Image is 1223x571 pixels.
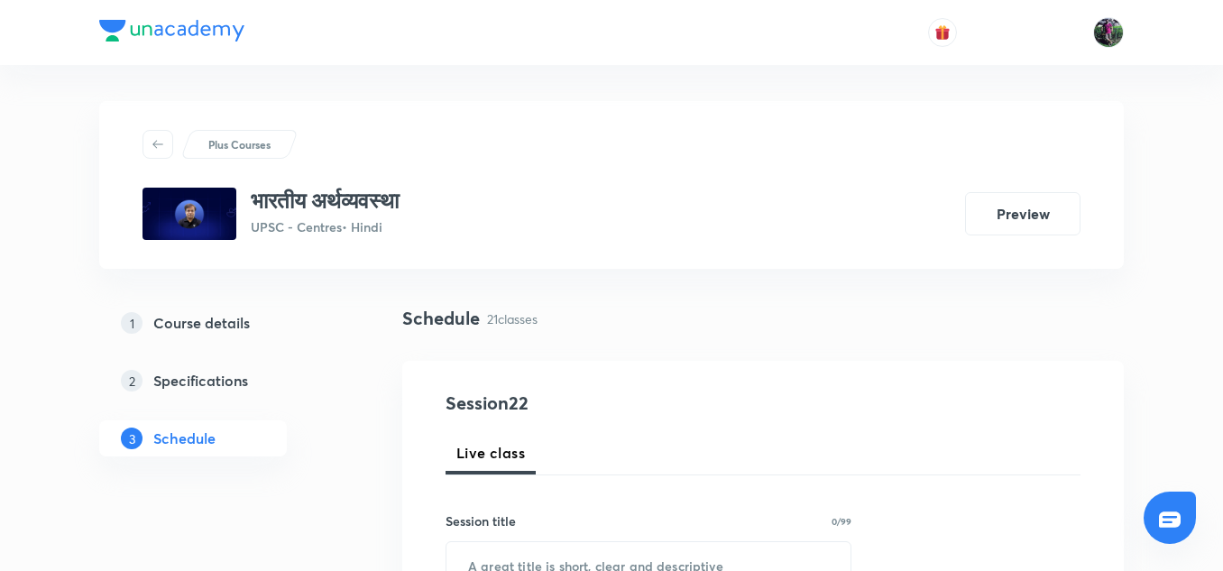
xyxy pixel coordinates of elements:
[99,363,345,399] a: 2Specifications
[832,517,851,526] p: 0/99
[121,370,143,391] p: 2
[121,428,143,449] p: 3
[928,18,957,47] button: avatar
[208,136,271,152] p: Plus Courses
[153,312,250,334] h5: Course details
[99,20,244,46] a: Company Logo
[446,390,775,417] h4: Session 22
[143,188,236,240] img: 924f6161a7164d4c948741af40c32755.jpg
[153,370,248,391] h5: Specifications
[965,192,1080,235] button: Preview
[934,24,951,41] img: avatar
[487,309,538,328] p: 21 classes
[99,305,345,341] a: 1Course details
[251,217,399,236] p: UPSC - Centres • Hindi
[99,20,244,41] img: Company Logo
[456,442,525,464] span: Live class
[402,305,480,332] h4: Schedule
[251,188,399,214] h3: भारतीय अर्थव्यवस्था
[1093,17,1124,48] img: Ravishekhar Kumar
[446,511,516,530] h6: Session title
[121,312,143,334] p: 1
[153,428,216,449] h5: Schedule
